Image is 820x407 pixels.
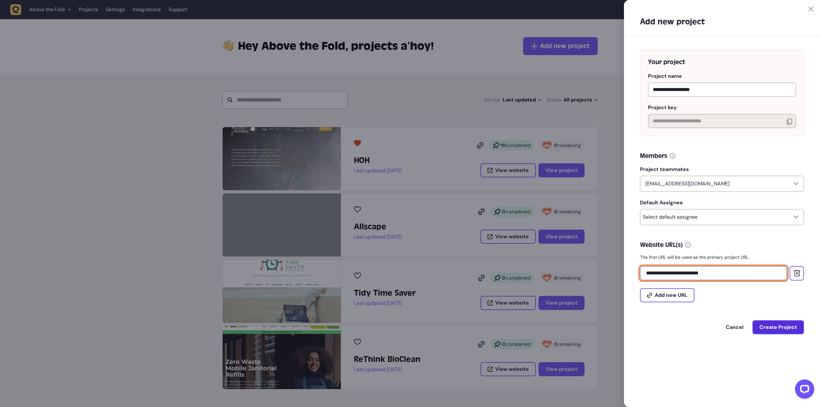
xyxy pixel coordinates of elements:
[643,180,732,188] p: [EMAIL_ADDRESS][DOMAIN_NAME]
[723,321,750,334] button: Cancel
[640,240,683,249] h5: Website URL(s)
[648,58,796,67] h4: Your project
[726,324,743,330] span: Cancel
[640,199,804,206] label: Default Assignee
[640,17,804,27] h3: Add new project
[655,293,687,298] span: Add new URL
[752,320,804,334] button: Create Project
[640,151,667,160] h5: Members
[790,377,817,404] iframe: LiveChat chat widget
[648,73,796,79] label: Project name
[643,214,698,220] p: Select default assignee
[759,324,797,330] span: Create Project
[648,104,677,111] span: Project key
[640,254,804,260] p: The first URL will be used as the primary project URL.
[640,166,804,173] label: Project teammates
[640,288,694,302] button: Add new URL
